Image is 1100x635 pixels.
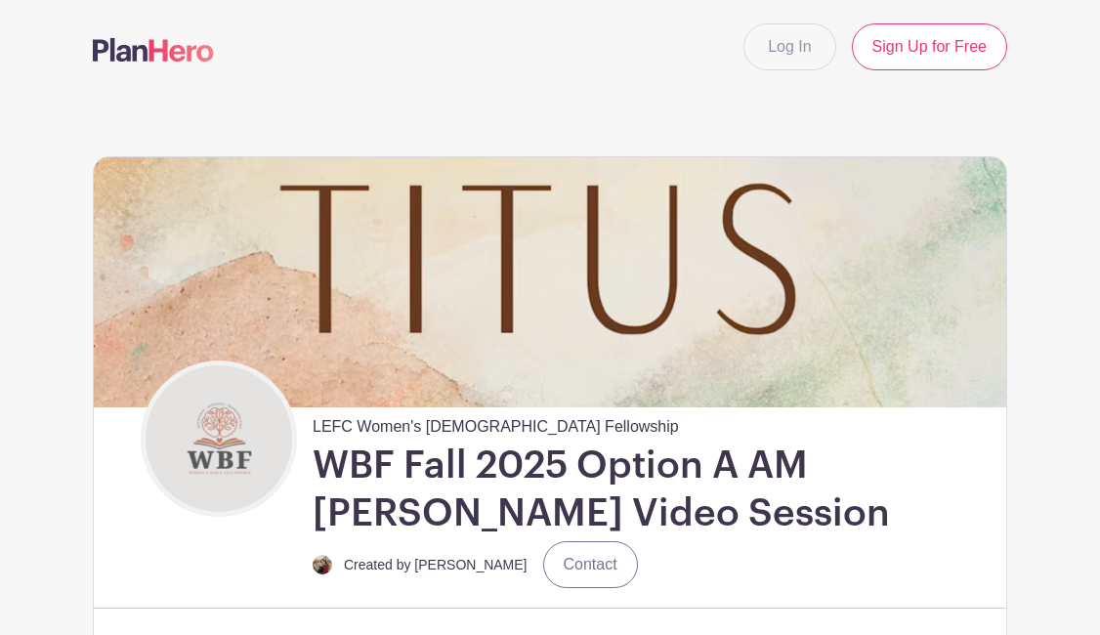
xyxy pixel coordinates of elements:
[313,555,332,574] img: 1FBAD658-73F6-4E4B-B59F-CB0C05CD4BD1.jpeg
[852,23,1007,70] a: Sign Up for Free
[344,557,528,572] small: Created by [PERSON_NAME]
[93,38,214,62] img: logo-507f7623f17ff9eddc593b1ce0a138ce2505c220e1c5a4e2b4648c50719b7d32.svg
[313,407,679,439] span: LEFC Women's [DEMOGRAPHIC_DATA] Fellowship
[313,443,998,537] h1: WBF Fall 2025 Option A AM [PERSON_NAME] Video Session
[94,157,1006,407] img: Website%20-%20coming%20soon.png
[543,541,638,588] a: Contact
[743,23,835,70] a: Log In
[146,365,292,512] img: WBF%20LOGO.png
